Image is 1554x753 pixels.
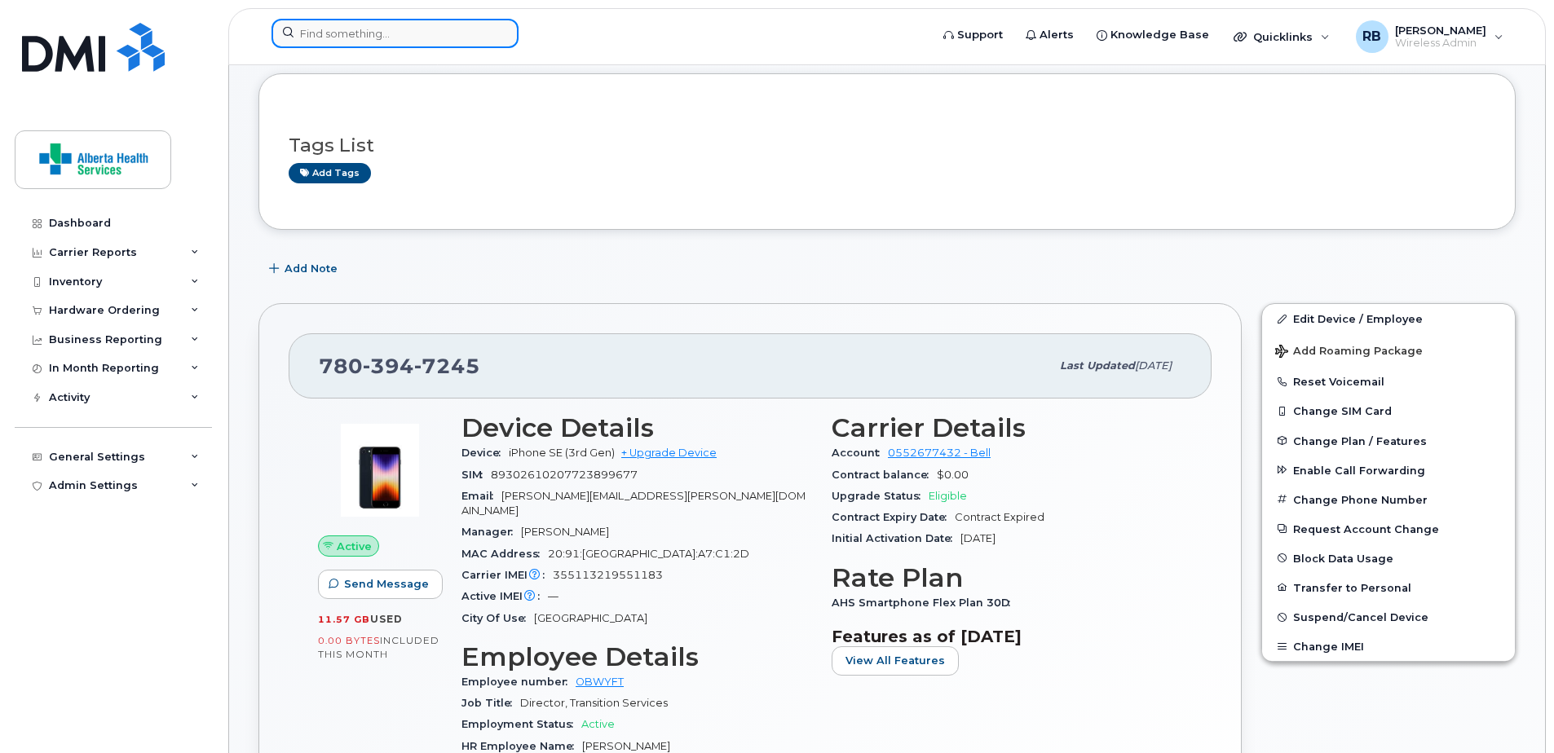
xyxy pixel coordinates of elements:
[1262,367,1515,396] button: Reset Voicemail
[461,697,520,709] span: Job Title
[461,676,576,688] span: Employee number
[832,413,1182,443] h3: Carrier Details
[461,718,581,730] span: Employment Status
[461,490,501,502] span: Email
[832,490,929,502] span: Upgrade Status
[960,532,996,544] span: [DATE]
[491,469,638,481] span: 89302610207723899677
[1293,611,1428,623] span: Suspend/Cancel Device
[576,676,624,688] a: OBWYFT
[461,590,548,602] span: Active IMEI
[1395,24,1486,37] span: [PERSON_NAME]
[1344,20,1515,53] div: Ryan Ballesteros
[582,740,670,752] span: [PERSON_NAME]
[509,447,615,459] span: iPhone SE (3rd Gen)
[832,646,959,676] button: View All Features
[1060,359,1135,372] span: Last updated
[1262,602,1515,632] button: Suspend/Cancel Device
[1293,464,1425,476] span: Enable Call Forwarding
[581,718,615,730] span: Active
[937,469,969,481] span: $0.00
[414,354,480,378] span: 7245
[929,490,967,502] span: Eligible
[461,612,534,624] span: City Of Use
[1262,632,1515,661] button: Change IMEI
[845,653,945,668] span: View All Features
[319,354,480,378] span: 780
[318,635,380,646] span: 0.00 Bytes
[1262,514,1515,544] button: Request Account Change
[1262,544,1515,573] button: Block Data Usage
[621,447,717,459] a: + Upgrade Device
[1262,485,1515,514] button: Change Phone Number
[461,569,553,581] span: Carrier IMEI
[461,548,548,560] span: MAC Address
[331,421,429,519] img: image20231002-3703462-1angbar.jpeg
[534,612,647,624] span: [GEOGRAPHIC_DATA]
[461,490,806,517] span: [PERSON_NAME][EMAIL_ADDRESS][PERSON_NAME][DOMAIN_NAME]
[832,532,960,544] span: Initial Activation Date
[363,354,414,378] span: 394
[272,19,519,48] input: Find something...
[289,135,1486,156] h3: Tags List
[461,469,491,481] span: SIM
[289,163,371,183] a: Add tags
[832,597,1018,609] span: AHS Smartphone Flex Plan 30D
[520,697,668,709] span: Director, Transition Services
[1014,19,1085,51] a: Alerts
[1293,434,1427,447] span: Change Plan / Features
[285,261,338,276] span: Add Note
[553,569,663,581] span: 355113219551183
[1110,27,1209,43] span: Knowledge Base
[1395,37,1486,50] span: Wireless Admin
[461,413,812,443] h3: Device Details
[832,627,1182,646] h3: Features as of [DATE]
[1040,27,1074,43] span: Alerts
[461,642,812,672] h3: Employee Details
[1253,30,1313,43] span: Quicklinks
[888,447,991,459] a: 0552677432 - Bell
[1262,456,1515,485] button: Enable Call Forwarding
[370,613,403,625] span: used
[1262,573,1515,602] button: Transfer to Personal
[337,539,372,554] span: Active
[461,526,521,538] span: Manager
[461,447,509,459] span: Device
[1262,426,1515,456] button: Change Plan / Features
[258,254,351,284] button: Add Note
[461,740,582,752] span: HR Employee Name
[932,19,1014,51] a: Support
[1222,20,1341,53] div: Quicklinks
[832,511,955,523] span: Contract Expiry Date
[318,570,443,599] button: Send Message
[1085,19,1221,51] a: Knowledge Base
[1262,396,1515,425] button: Change SIM Card
[1262,333,1515,367] button: Add Roaming Package
[344,576,429,592] span: Send Message
[318,614,370,625] span: 11.57 GB
[832,469,937,481] span: Contract balance
[1275,345,1423,360] span: Add Roaming Package
[1362,27,1381,46] span: RB
[955,511,1044,523] span: Contract Expired
[548,548,749,560] span: 20:91:[GEOGRAPHIC_DATA]:A7:C1:2D
[521,526,609,538] span: [PERSON_NAME]
[957,27,1003,43] span: Support
[1135,359,1172,372] span: [DATE]
[832,563,1182,592] h3: Rate Plan
[548,590,558,602] span: —
[1262,304,1515,333] a: Edit Device / Employee
[832,447,888,459] span: Account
